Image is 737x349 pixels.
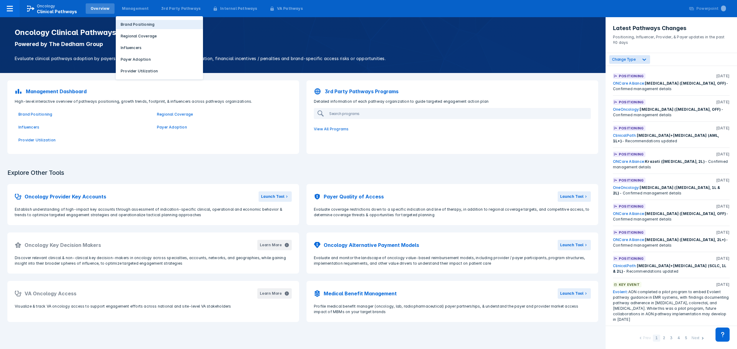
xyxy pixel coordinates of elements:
a: ONCare Alliance: [613,211,645,216]
p: Discover relevant clinical & non-clinical key decision-makers in oncology across specialties, acc... [15,255,292,266]
p: [DATE] [716,125,730,131]
div: - Confirmed management details [613,211,730,222]
p: Positioning [619,99,644,105]
span: [MEDICAL_DATA]+[MEDICAL_DATA] (SCLC, 1L & 2L) [613,263,726,274]
p: [DATE] [716,99,730,105]
a: ONCare Alliance: [613,81,645,86]
div: Next [692,335,700,342]
div: - Confirmed management details [613,81,730,92]
p: Evaluate and monitor the landscape of oncology value-based reimbursement models, including provid... [314,255,591,266]
p: Regional Coverage [121,33,157,39]
p: Provider Utilization [18,137,150,143]
a: Management Dashboard [11,84,295,99]
div: Launch Tool [560,242,583,248]
p: [DATE] [716,230,730,235]
p: Key Event [619,282,640,287]
p: Positioning [619,73,644,79]
h3: Explore Other Tools [4,165,68,180]
div: Launch Tool [560,291,583,296]
div: - Confirmed management details [613,159,730,170]
a: ClinicalPath: [613,263,637,268]
a: ClinicalPath: [613,133,637,138]
a: Payer Adoption [157,125,288,130]
p: Positioning [619,178,644,183]
div: 2 [660,335,668,342]
span: [MEDICAL_DATA] ([MEDICAL_DATA], 1L & 2L) [613,185,720,195]
p: [DATE] [716,178,730,183]
div: Overview [91,6,110,11]
div: Internal Pathways [220,6,257,11]
div: Prev [643,335,651,342]
div: 5 [682,335,690,342]
a: OneOncology: [613,185,640,190]
h2: Oncology Key Decision Makers [25,241,101,249]
span: [MEDICAL_DATA] ([MEDICAL_DATA], 2L+) [645,237,726,242]
p: Positioning [619,256,644,261]
p: Payer Adoption [121,57,151,62]
button: Brand Positioning [116,20,203,29]
button: Influencers [116,43,203,52]
p: Influencers [18,125,150,130]
p: [DATE] [716,151,730,157]
div: 4 [675,335,682,342]
div: Launch Tool [560,194,583,199]
span: Krazati ([MEDICAL_DATA], 2L) [645,159,705,164]
p: Provider Utilization [121,68,158,74]
h2: Medical Benefit Management [324,290,397,297]
div: - Recommendations updated [613,133,730,144]
p: Establish understanding of high-impact key accounts through assessment of indication-specific cli... [15,207,292,218]
button: Launch Tool [558,191,591,202]
a: View All Programs [310,123,595,136]
div: Learn More [260,242,282,248]
p: Visualize & track VA oncology access to support engagement efforts across national and site-level... [15,304,292,309]
a: 3rd Party Pathways Programs [310,84,595,99]
div: 1 [653,335,660,342]
div: AON completed a pilot program to embed Evolent pathway guidance in EMR systems, with findings doc... [613,289,730,322]
h3: Latest Pathways Changes [613,25,730,32]
div: Learn More [260,291,282,296]
a: OneOncology: [613,107,640,112]
span: Change Type [612,57,636,62]
div: 3 [668,335,675,342]
a: ONCare Alliance: [613,237,645,242]
p: Detailed information of each pathway organization to guide targeted engagement action plan [310,99,595,104]
p: [DATE] [716,256,730,261]
button: Learn More [257,240,292,250]
h2: Payer Quality of Access [324,193,384,200]
h2: Oncology Provider Key Accounts [25,193,106,200]
p: Profile medical benefit manager (oncology, lab, radiopharmaceutical) payer partnerships, & unders... [314,304,591,315]
p: Positioning [619,204,644,209]
a: 3rd Party Pathways [156,3,206,14]
div: Powerpoint [696,6,726,11]
p: Oncology [37,3,55,9]
p: Positioning [619,230,644,235]
div: 3rd Party Pathways [161,6,201,11]
p: Management Dashboard [26,88,87,95]
button: Provider Utilization [116,67,203,76]
button: Launch Tool [558,240,591,250]
p: Brand Positioning [121,22,154,27]
p: [DATE] [716,282,730,287]
a: Payer Adoption [116,55,203,64]
a: ONCare Alliance: [613,159,645,164]
button: Regional Coverage [116,32,203,41]
a: Brand Positioning [18,112,150,117]
span: Clinical Pathways [37,9,77,14]
div: - Confirmed management details [613,107,730,118]
div: - Confirmed management details [613,237,730,248]
h2: VA Oncology Access [25,290,76,297]
h2: Oncology Alternative Payment Models [324,241,419,249]
div: Launch Tool [261,194,284,199]
div: - Confirmed management details [613,185,730,196]
a: Regional Coverage [157,112,288,117]
button: Launch Tool [558,288,591,299]
p: Positioning, Influencer, Provider, & Payer updates in the past 90 days [613,32,730,45]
